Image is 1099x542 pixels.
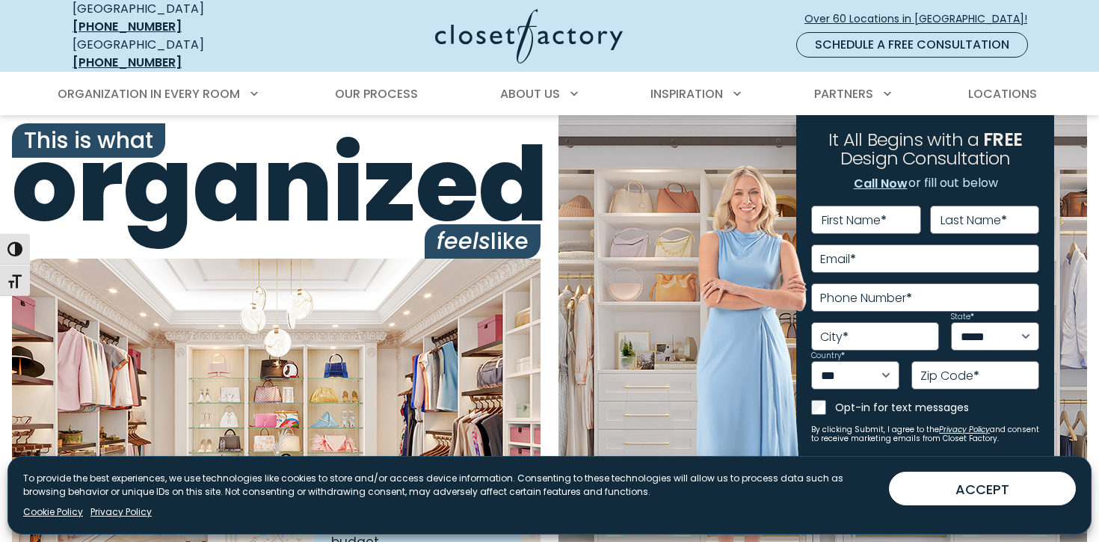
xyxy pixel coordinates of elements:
[650,85,723,102] span: Inspiration
[23,505,83,519] a: Cookie Policy
[500,85,560,102] span: About Us
[889,472,1076,505] button: ACCEPT
[968,85,1037,102] span: Locations
[73,18,182,35] a: [PHONE_NUMBER]
[796,32,1028,58] a: Schedule a Free Consultation
[425,224,541,259] span: like
[804,6,1040,32] a: Over 60 Locations in [GEOGRAPHIC_DATA]!
[335,85,418,102] span: Our Process
[814,85,873,102] span: Partners
[23,472,877,499] p: To provide the best experiences, we use technologies like cookies to store and/or access device i...
[73,36,289,72] div: [GEOGRAPHIC_DATA]
[58,85,240,102] span: Organization in Every Room
[435,9,623,64] img: Closet Factory Logo
[804,11,1039,27] span: Over 60 Locations in [GEOGRAPHIC_DATA]!
[437,225,490,257] i: feels
[73,54,182,71] a: [PHONE_NUMBER]
[12,134,541,236] span: organized
[47,73,1052,115] nav: Primary Menu
[90,505,152,519] a: Privacy Policy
